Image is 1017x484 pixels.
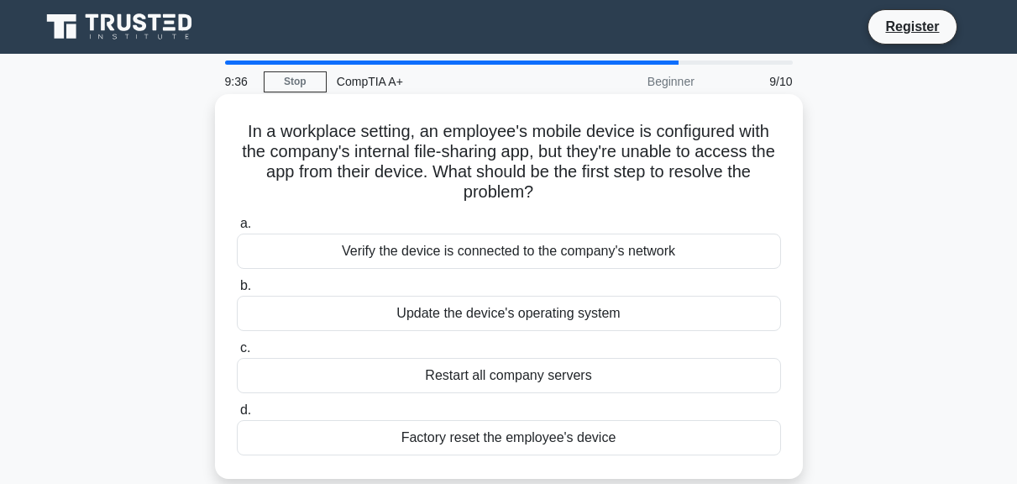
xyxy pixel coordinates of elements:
div: 9:36 [215,65,264,98]
div: Update the device's operating system [237,296,781,331]
div: Verify the device is connected to the company's network [237,234,781,269]
a: Stop [264,71,327,92]
a: Register [875,16,949,37]
div: CompTIA A+ [327,65,558,98]
div: Beginner [558,65,705,98]
span: d. [240,402,251,417]
div: Restart all company servers [237,358,781,393]
h5: In a workplace setting, an employee's mobile device is configured with the company's internal fil... [235,121,783,203]
span: c. [240,340,250,355]
span: b. [240,278,251,292]
div: 9/10 [705,65,803,98]
span: a. [240,216,251,230]
div: Factory reset the employee's device [237,420,781,455]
